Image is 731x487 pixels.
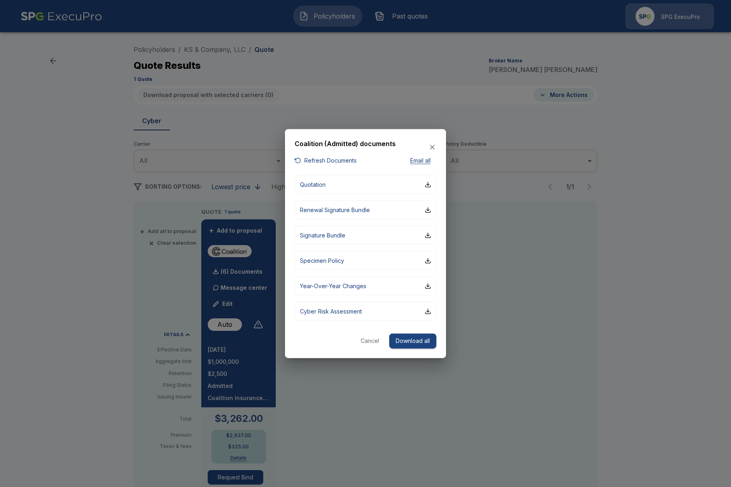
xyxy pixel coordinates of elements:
[295,175,436,194] button: Quotation
[300,231,345,239] p: Signature Bundle
[300,307,362,316] p: Cyber Risk Assessment
[389,334,436,349] button: Download all
[295,277,436,295] button: Year-Over-Year Changes
[295,200,436,219] button: Renewal Signature Bundle
[295,226,436,245] button: Signature Bundle
[295,139,396,149] h6: Coalition (Admitted) documents
[295,302,436,321] button: Cyber Risk Assessment
[295,251,436,270] button: Specimen Policy
[300,206,370,214] p: Renewal Signature Bundle
[404,155,436,165] button: Email all
[295,155,357,165] button: Refresh Documents
[300,282,366,290] p: Year-Over-Year Changes
[357,334,383,349] button: Cancel
[300,256,344,265] p: Specimen Policy
[300,180,326,189] p: Quotation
